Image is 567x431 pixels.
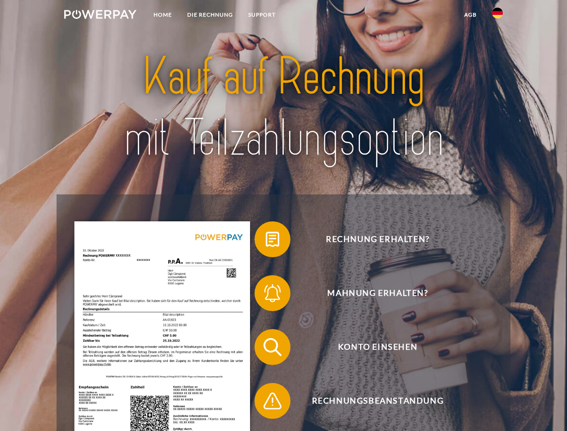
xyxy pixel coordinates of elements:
button: Mahnung erhalten? [255,275,488,311]
a: DIE RECHNUNG [180,7,241,23]
span: Rechnungsbeanstandung [268,383,488,419]
img: qb_search.svg [261,336,284,358]
span: Konto einsehen [268,329,488,365]
img: logo-powerpay-white.svg [64,10,136,19]
button: Konto einsehen [255,329,488,365]
span: Rechnung erhalten? [268,221,488,257]
a: SUPPORT [241,7,283,23]
img: qb_warning.svg [261,390,284,412]
span: Mahnung erhalten? [268,275,488,311]
img: qb_bell.svg [261,282,284,304]
a: Home [146,7,180,23]
img: title-powerpay_de.svg [86,43,481,172]
img: de [492,8,503,18]
img: qb_bill.svg [261,228,284,251]
a: agb [457,7,484,23]
button: Rechnungsbeanstandung [255,383,488,419]
button: Rechnung erhalten? [255,221,488,257]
